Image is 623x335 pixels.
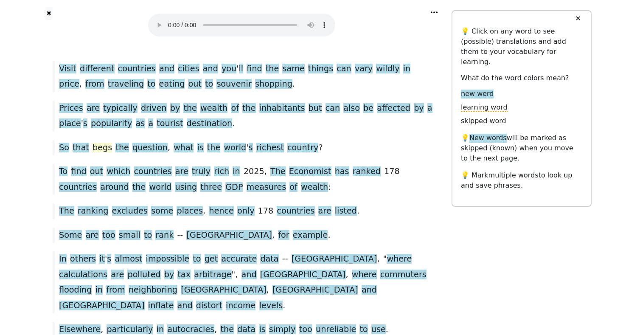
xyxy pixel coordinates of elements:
[200,103,227,114] span: wealth
[108,79,144,90] span: traveling
[149,182,171,193] span: world
[93,143,112,153] span: begs
[59,324,101,335] span: Elsewhere
[144,230,152,241] span: to
[335,206,357,217] span: listed
[59,254,67,265] span: In
[105,254,107,265] span: '
[59,285,92,296] span: flooding
[328,182,331,193] span: :
[95,285,103,296] span: in
[318,143,323,153] span: ?
[170,103,180,114] span: by
[293,230,328,241] span: example
[107,324,153,335] span: particularly
[111,270,124,280] span: are
[287,143,318,153] span: country
[151,206,173,217] span: some
[260,254,278,265] span: data
[461,90,494,99] span: new word
[45,7,53,20] button: ✖
[203,206,205,217] span: ,
[277,206,314,217] span: countries
[461,74,582,82] h6: What do the word colors mean?
[101,324,103,335] span: ,
[376,64,399,74] span: wildly
[242,103,256,114] span: the
[232,118,235,129] span: .
[86,230,99,241] span: are
[207,143,221,153] span: the
[73,143,89,153] span: that
[328,230,330,241] span: .
[107,166,130,177] span: which
[78,206,109,217] span: ranking
[102,230,115,241] span: too
[258,206,274,217] span: 178
[237,206,255,217] span: only
[264,166,267,177] span: ,
[174,143,194,153] span: what
[205,79,213,90] span: to
[186,230,272,241] span: [GEOGRAPHIC_DATA]
[134,166,171,177] span: countries
[363,103,373,114] span: be
[267,285,269,296] span: ,
[132,182,146,193] span: the
[157,118,183,129] span: tourist
[239,64,244,74] span: ll
[192,166,210,177] span: truly
[59,79,79,90] span: price
[129,285,177,296] span: neighboring
[383,254,387,265] span: "
[237,324,255,335] span: data
[380,270,427,280] span: commuters
[371,324,386,335] span: use
[269,324,296,335] span: simply
[79,79,82,90] span: ,
[233,166,240,177] span: in
[167,324,214,335] span: autocracies
[260,270,346,280] span: [GEOGRAPHIC_DATA]
[168,143,170,153] span: ,
[103,103,138,114] span: typically
[81,118,83,129] span: '
[148,301,174,311] span: inflate
[115,143,129,153] span: the
[387,254,412,265] span: where
[461,133,582,163] p: 💡 will be marked as skipped (known) when you move to the next page.
[90,166,103,177] span: out
[414,103,424,114] span: by
[147,79,155,90] span: to
[214,324,217,335] span: ,
[246,143,248,153] span: '
[59,230,82,241] span: Some
[241,270,257,280] span: and
[270,166,286,177] span: The
[136,118,145,129] span: as
[193,254,201,265] span: to
[59,301,145,311] span: [GEOGRAPHIC_DATA]
[355,64,373,74] span: vary
[386,324,388,335] span: .
[216,79,251,90] span: souvenir
[316,324,356,335] span: unreliable
[85,79,104,90] span: from
[272,230,275,241] span: ,
[107,254,111,265] span: s
[200,182,222,193] span: three
[70,254,96,265] span: others
[343,103,360,114] span: also
[226,301,255,311] span: income
[188,79,201,90] span: out
[384,166,400,177] span: 178
[301,182,328,193] span: wealth
[377,254,379,265] span: ,
[282,64,304,74] span: same
[115,254,142,265] span: almost
[289,182,297,193] span: of
[119,230,140,241] span: small
[141,103,167,114] span: driven
[59,206,74,217] span: The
